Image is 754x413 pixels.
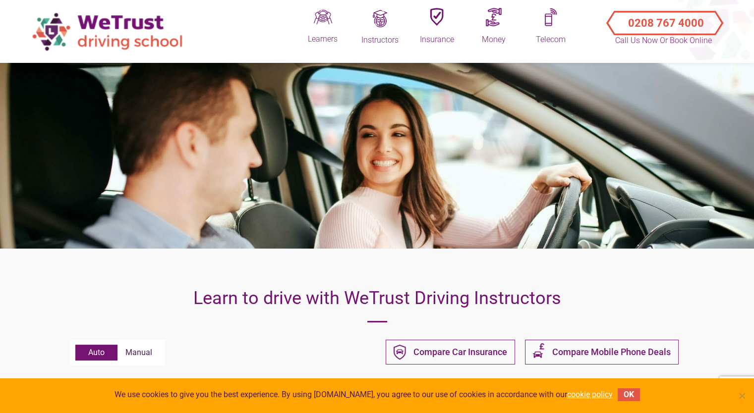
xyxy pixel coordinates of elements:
label: Auto [75,345,117,361]
img: PURPLE-Group-47 [533,341,545,363]
img: Insuranceq.png [430,8,444,26]
div: Learners [298,34,348,45]
div: Insurance [412,34,462,46]
span: Compare Mobile Phone Deals [552,346,671,358]
div: Instructors [355,35,405,46]
button: OK [618,388,640,401]
img: Group 43 [394,345,406,360]
div: Telecom [526,34,576,46]
div: Money [469,34,519,46]
a: Group 43 Compare Car Insurance [386,340,515,364]
p: Call Us Now or Book Online [614,35,713,47]
img: Mobileq.png [544,8,558,26]
span: No [737,391,747,401]
img: Driveq.png [314,8,332,26]
a: cookie policy [567,390,613,399]
img: Trainingq.png [371,10,389,27]
img: wetrust-ds-logo.png [25,5,193,57]
span: Compare Car Insurance [413,346,507,358]
a: Call Us Now or Book Online 0208 767 4000 [598,2,729,37]
a: PURPLE-Group-47 Compare Mobile Phone Deals [525,340,679,364]
label: Manual [117,345,160,361]
img: Moneyq.png [486,8,502,26]
span: We use cookies to give you the best experience. By using [DOMAIN_NAME], you agree to our use of c... [115,389,613,400]
button: Call Us Now or Book Online [610,8,717,28]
